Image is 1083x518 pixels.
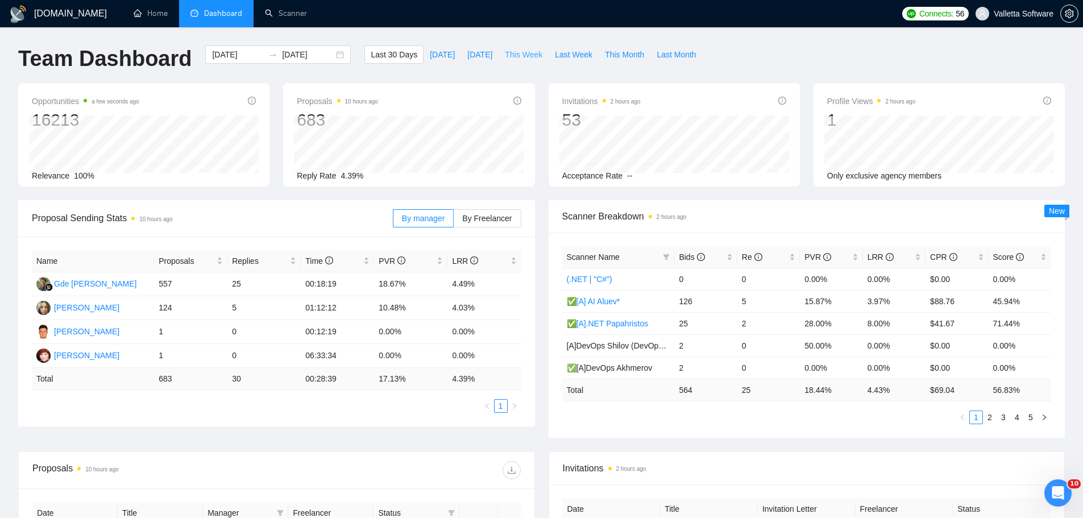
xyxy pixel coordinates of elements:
li: 1 [494,399,508,413]
td: 1 [154,320,227,344]
img: gigradar-bm.png [45,283,53,291]
a: 1 [970,411,982,424]
td: 126 [674,290,737,312]
span: Last Month [657,48,696,61]
a: (.NET | "C#") [567,275,612,284]
button: This Month [599,45,650,64]
time: 10 hours ago [345,98,378,105]
td: $0.00 [926,357,988,379]
span: info-circle [470,256,478,264]
span: info-circle [754,253,762,261]
span: Connects: [919,7,953,20]
span: info-circle [778,97,786,105]
td: 01:12:12 [301,296,374,320]
a: ✅[A].NET Papahristos [567,319,649,328]
span: 56 [956,7,964,20]
td: Total [562,379,675,401]
span: LRR [452,256,478,266]
input: End date [282,48,334,61]
span: Bids [679,252,704,262]
span: left [484,403,491,409]
button: [DATE] [461,45,499,64]
span: Acceptance Rate [562,171,623,180]
td: 00:18:19 [301,272,374,296]
li: 4 [1010,411,1024,424]
td: 1 [154,344,227,368]
time: 2 hours ago [611,98,641,105]
td: 0.00% [863,357,926,379]
td: 4.39 % [447,368,521,390]
li: 1 [969,411,983,424]
span: ✅[A]DevOps Akhmerov [567,363,653,372]
div: 683 [297,109,378,131]
span: Invitations [562,94,641,108]
span: user [978,10,986,18]
span: swap-right [268,50,277,59]
span: info-circle [1016,253,1024,261]
li: Previous Page [480,399,494,413]
th: Proposals [154,250,227,272]
img: upwork-logo.png [907,9,916,18]
td: 0.00% [447,344,521,368]
td: 17.13 % [374,368,447,390]
td: 56.83 % [989,379,1051,401]
td: 28.00% [800,312,862,334]
div: [PERSON_NAME] [54,301,119,314]
a: 3 [997,411,1010,424]
td: 2 [674,357,737,379]
a: VS[PERSON_NAME] [36,302,119,312]
span: filter [448,509,455,516]
td: 2 [674,334,737,357]
td: 45.94% [989,290,1051,312]
span: info-circle [397,256,405,264]
button: Last Month [650,45,702,64]
span: Profile Views [827,94,916,108]
div: 16213 [32,109,139,131]
td: 564 [674,379,737,401]
li: Next Page [508,399,521,413]
td: 0.00% [863,268,926,290]
time: 2 hours ago [616,466,646,472]
li: Previous Page [956,411,969,424]
span: left [959,414,966,421]
a: GKGde [PERSON_NAME] [36,279,137,288]
img: DC [36,325,51,339]
span: CPR [930,252,957,262]
td: 0.00% [800,357,862,379]
span: dashboard [190,9,198,17]
span: Time [305,256,333,266]
button: Last Week [549,45,599,64]
time: 2 hours ago [885,98,915,105]
span: 10 [1068,479,1081,488]
button: left [956,411,969,424]
td: 25 [227,272,301,296]
div: [PERSON_NAME] [54,349,119,362]
div: [PERSON_NAME] [54,325,119,338]
span: filter [663,254,670,260]
img: OA [36,349,51,363]
td: 71.44% [989,312,1051,334]
span: Dashboard [204,9,242,18]
span: Scanner Breakdown [562,209,1052,223]
td: 15.87% [800,290,862,312]
a: 1 [495,400,507,412]
td: 25 [737,379,800,401]
button: setting [1060,5,1078,23]
td: 0.00% [800,268,862,290]
td: 0.00% [374,320,447,344]
span: Last Week [555,48,592,61]
a: 4 [1011,411,1023,424]
span: PVR [379,256,405,266]
span: Invitations [563,461,1051,475]
td: 06:33:34 [301,344,374,368]
button: left [480,399,494,413]
a: searchScanner [265,9,307,18]
span: This Month [605,48,644,61]
span: LRR [868,252,894,262]
span: PVR [804,252,831,262]
img: GK [36,277,51,291]
td: 0.00% [989,334,1051,357]
td: $ 69.04 [926,379,988,401]
li: 3 [997,411,1010,424]
td: 0 [674,268,737,290]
